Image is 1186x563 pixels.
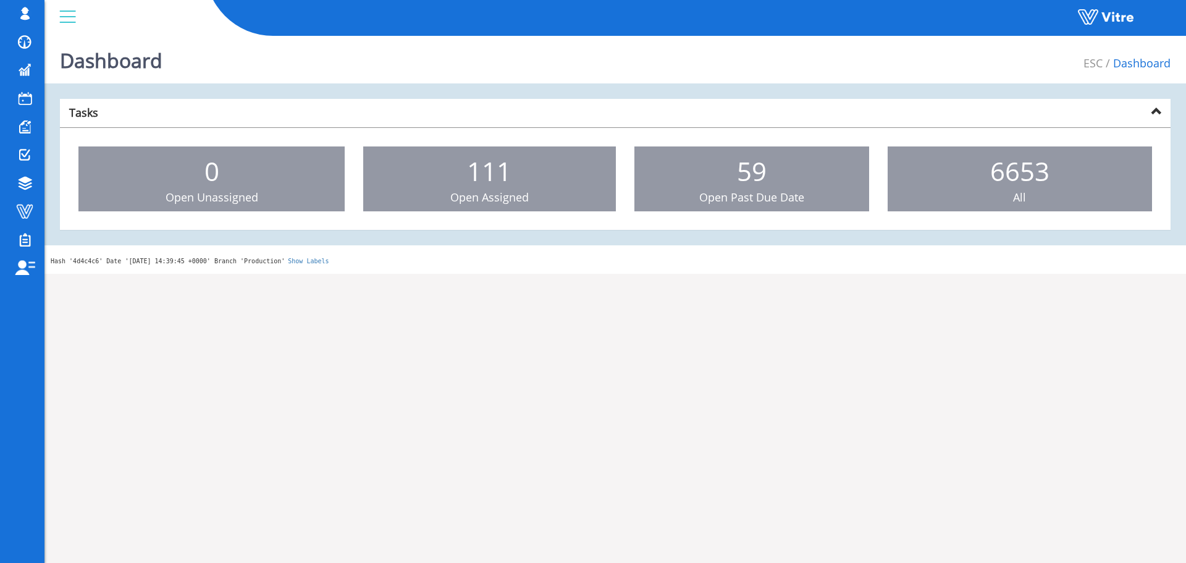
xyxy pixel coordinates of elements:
h1: Dashboard [60,31,162,83]
span: 111 [467,153,511,188]
span: Hash '4d4c4c6' Date '[DATE] 14:39:45 +0000' Branch 'Production' [51,258,285,265]
span: All [1013,190,1026,205]
span: Open Past Due Date [699,190,804,205]
a: 59 Open Past Due Date [634,146,869,212]
span: 6653 [990,153,1049,188]
li: Dashboard [1103,56,1171,72]
a: Show Labels [288,258,329,265]
a: 111 Open Assigned [363,146,615,212]
span: 0 [204,153,219,188]
a: 0 Open Unassigned [78,146,345,212]
span: 59 [737,153,767,188]
strong: Tasks [69,105,98,120]
span: Open Assigned [450,190,529,205]
span: Open Unassigned [166,190,258,205]
a: 6653 All [888,146,1152,212]
a: ESC [1083,56,1103,70]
